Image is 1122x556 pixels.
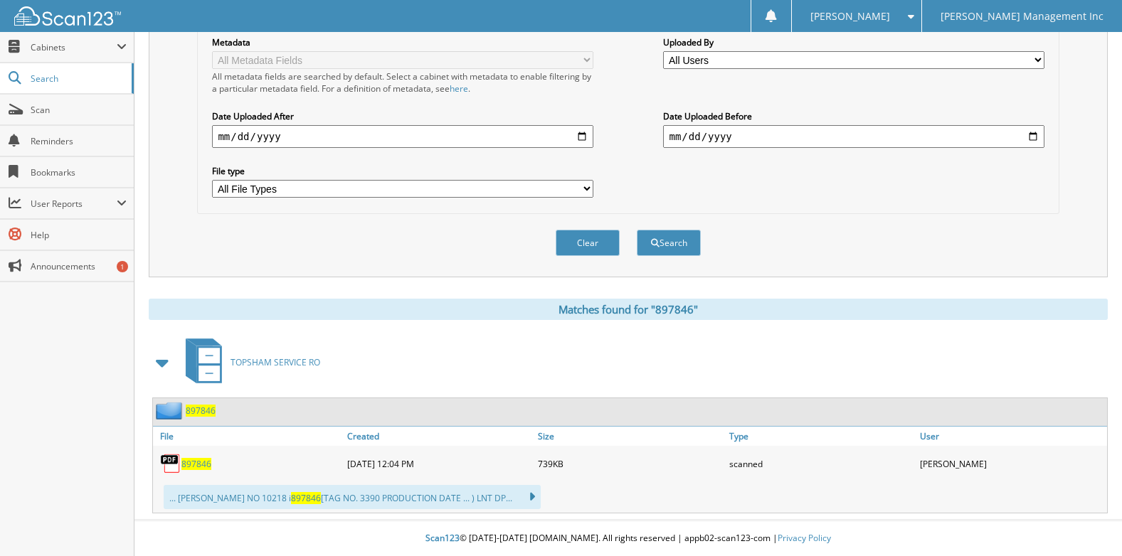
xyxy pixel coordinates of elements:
div: [PERSON_NAME] [916,449,1107,478]
img: folder2.png [156,402,186,419]
div: ... [PERSON_NAME] NO 10218 i [TAG NO. 3390 PRODUCTION DATE ... ) LNT DP... [164,485,541,509]
span: TOPSHAM SERVICE RO [231,356,320,368]
input: start [212,125,593,148]
span: Scan [31,104,127,116]
div: [DATE] 12:04 PM [344,449,534,478]
a: 897846 [181,458,211,470]
span: Reminders [31,135,127,147]
label: Date Uploaded Before [663,110,1044,122]
img: PDF.png [160,453,181,474]
span: Help [31,229,127,241]
span: Cabinets [31,41,117,53]
img: scan123-logo-white.svg [14,6,121,26]
div: Matches found for "897846" [149,299,1108,320]
span: [PERSON_NAME] Management Inc [941,12,1104,21]
input: end [663,125,1044,148]
span: [PERSON_NAME] [810,12,890,21]
span: Bookmarks [31,166,127,178]
span: Scan123 [425,532,460,544]
div: All metadata fields are searched by default. Select a cabinet with metadata to enable filtering b... [212,70,593,95]
div: 739KB [534,449,725,478]
div: © [DATE]-[DATE] [DOMAIN_NAME]. All rights reserved | appb02-scan123-com | [134,521,1122,556]
span: User Reports [31,198,117,210]
a: Size [534,427,725,446]
a: File [153,427,344,446]
span: Search [31,73,125,85]
a: Created [344,427,534,446]
a: User [916,427,1107,446]
label: Date Uploaded After [212,110,593,122]
a: TOPSHAM SERVICE RO [177,334,320,390]
label: Uploaded By [663,36,1044,48]
a: 897846 [186,405,216,417]
a: here [450,82,468,95]
span: 897846 [291,492,321,504]
button: Search [637,230,701,256]
a: Privacy Policy [778,532,831,544]
div: scanned [726,449,916,478]
a: Type [726,427,916,446]
div: 1 [117,261,128,272]
label: Metadata [212,36,593,48]
label: File type [212,165,593,177]
span: Announcements [31,260,127,272]
button: Clear [556,230,620,256]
